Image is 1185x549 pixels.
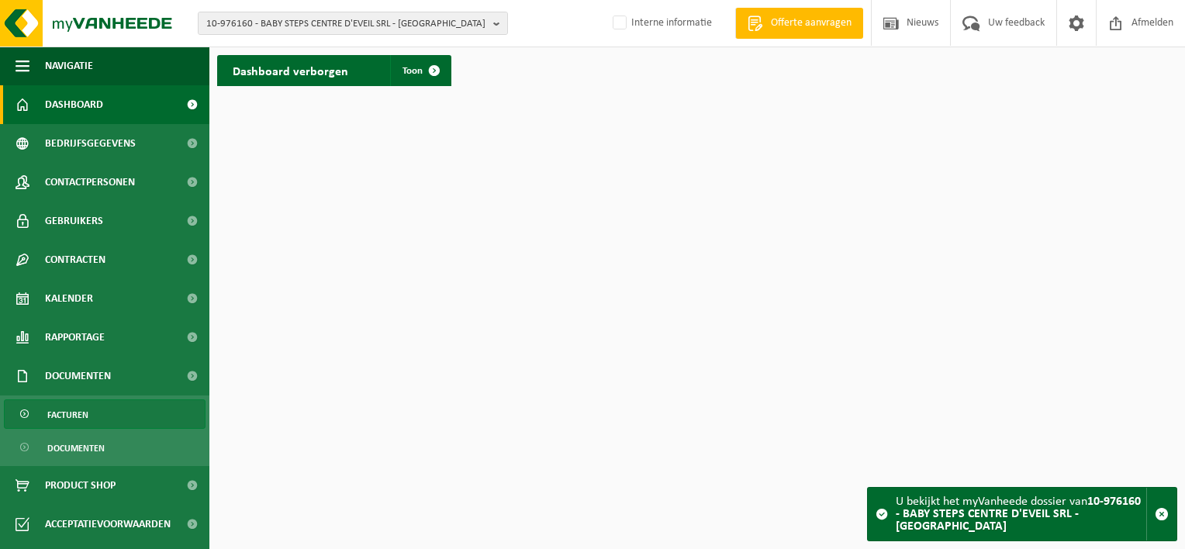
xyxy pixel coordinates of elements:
[217,55,364,85] h2: Dashboard verborgen
[45,202,103,240] span: Gebruikers
[206,12,487,36] span: 10-976160 - BABY STEPS CENTRE D'EVEIL SRL - [GEOGRAPHIC_DATA]
[45,318,105,357] span: Rapportage
[45,240,105,279] span: Contracten
[45,279,93,318] span: Kalender
[45,505,171,544] span: Acceptatievoorwaarden
[45,47,93,85] span: Navigatie
[735,8,863,39] a: Offerte aanvragen
[896,495,1141,533] strong: 10-976160 - BABY STEPS CENTRE D'EVEIL SRL - [GEOGRAPHIC_DATA]
[198,12,508,35] button: 10-976160 - BABY STEPS CENTRE D'EVEIL SRL - [GEOGRAPHIC_DATA]
[896,488,1146,540] div: U bekijkt het myVanheede dossier van
[45,124,136,163] span: Bedrijfsgegevens
[767,16,855,31] span: Offerte aanvragen
[47,433,105,463] span: Documenten
[47,400,88,430] span: Facturen
[610,12,712,35] label: Interne informatie
[45,357,111,395] span: Documenten
[45,163,135,202] span: Contactpersonen
[45,85,103,124] span: Dashboard
[4,433,206,462] a: Documenten
[45,466,116,505] span: Product Shop
[402,66,423,76] span: Toon
[390,55,450,86] a: Toon
[4,399,206,429] a: Facturen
